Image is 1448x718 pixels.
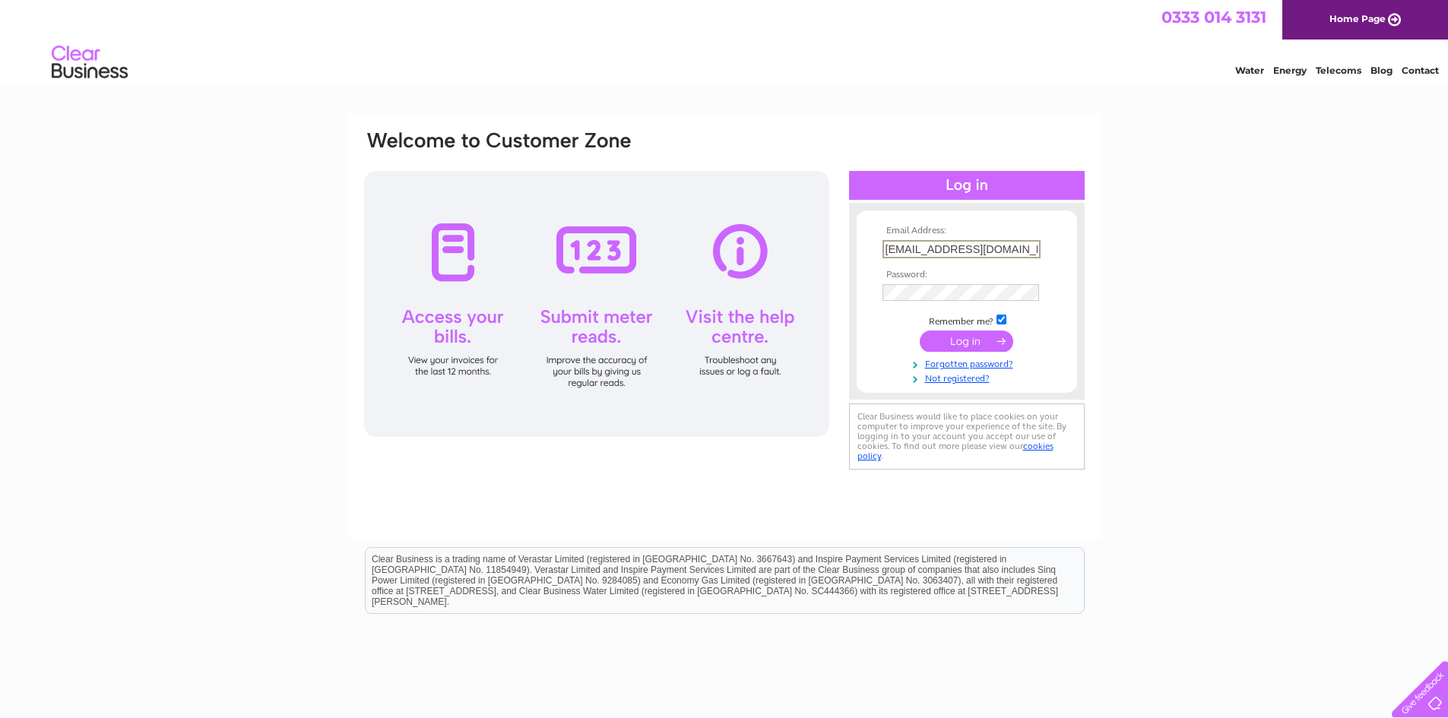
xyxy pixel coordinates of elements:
div: Clear Business would like to place cookies on your computer to improve your experience of the sit... [849,403,1085,470]
img: logo.png [51,40,128,86]
a: cookies policy [857,441,1054,461]
a: Contact [1402,65,1439,76]
a: Not registered? [882,370,1055,384]
th: Email Address: [879,226,1055,236]
a: Energy [1273,65,1307,76]
th: Password: [879,270,1055,280]
a: Water [1235,65,1264,76]
td: Remember me? [879,312,1055,327]
a: Telecoms [1316,65,1361,76]
input: Submit [920,331,1013,352]
div: Clear Business is a trading name of Verastar Limited (registered in [GEOGRAPHIC_DATA] No. 3667643... [366,8,1084,74]
a: Forgotten password? [882,356,1055,370]
a: Blog [1370,65,1393,76]
a: 0333 014 3131 [1161,8,1266,27]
